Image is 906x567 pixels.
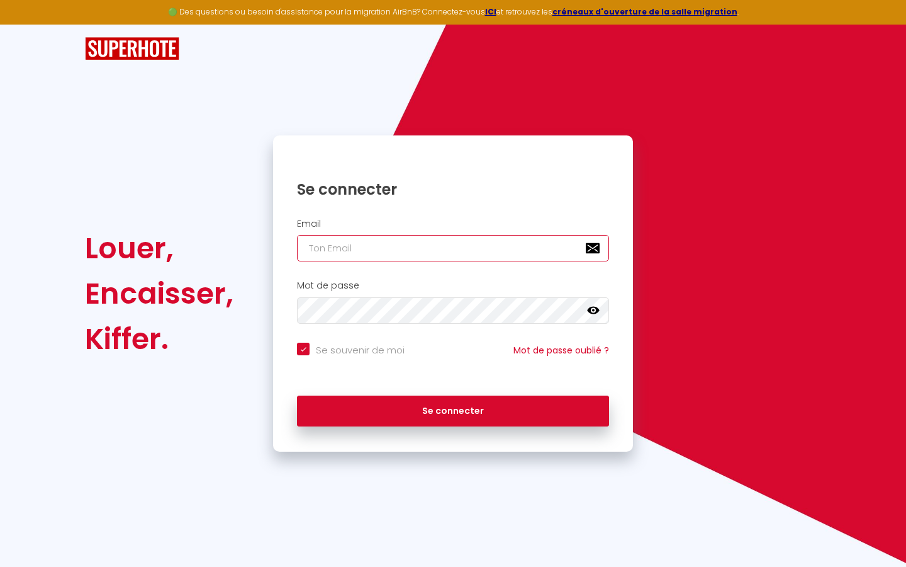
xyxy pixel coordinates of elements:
[297,280,609,291] h2: Mot de passe
[485,6,496,17] a: ICI
[85,271,233,316] div: Encaisser,
[85,37,179,60] img: SuperHote logo
[513,344,609,357] a: Mot de passe oublié ?
[85,316,233,362] div: Kiffer.
[297,180,609,199] h1: Se connecter
[297,235,609,261] input: Ton Email
[297,396,609,427] button: Se connecter
[85,226,233,271] div: Louer,
[552,6,737,17] a: créneaux d'ouverture de la salle migration
[297,219,609,229] h2: Email
[10,5,48,43] button: Ouvrir le widget de chat LiveChat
